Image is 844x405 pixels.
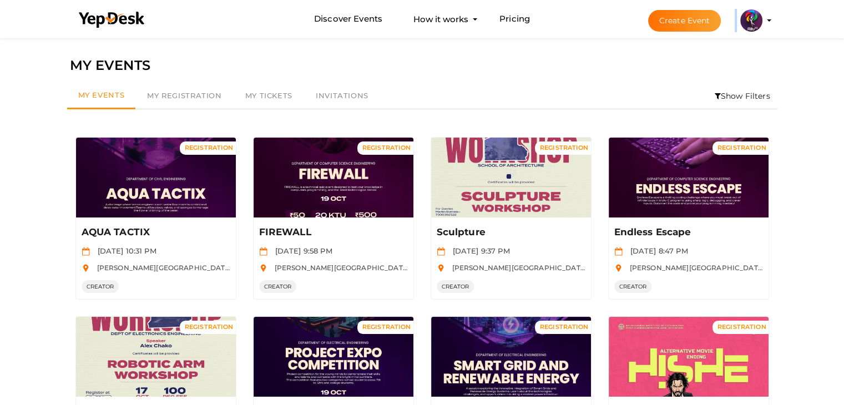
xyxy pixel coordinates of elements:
[259,280,297,293] span: CREATOR
[614,226,760,239] p: Endless Escape
[82,264,90,272] img: location.svg
[437,280,474,293] span: CREATOR
[67,83,136,109] a: My Events
[437,226,583,239] p: Sculpture
[648,10,721,32] button: Create Event
[259,264,267,272] img: location.svg
[447,246,510,255] span: [DATE] 9:37 PM
[614,264,623,272] img: location.svg
[707,83,777,109] li: Show Filters
[614,280,652,293] span: CREATOR
[316,91,368,100] span: Invitations
[410,9,472,29] button: How it works
[92,264,552,272] span: [PERSON_NAME][GEOGRAPHIC_DATA], [GEOGRAPHIC_DATA], [GEOGRAPHIC_DATA], [GEOGRAPHIC_DATA], [GEOGRAP...
[92,246,156,255] span: [DATE] 10:31 PM
[270,246,332,255] span: [DATE] 9:58 PM
[259,226,405,239] p: FIREWALL
[135,83,233,109] a: My Registration
[437,247,445,256] img: calendar.svg
[437,264,445,272] img: location.svg
[614,247,623,256] img: calendar.svg
[259,247,267,256] img: calendar.svg
[245,91,292,100] span: My Tickets
[304,83,380,109] a: Invitations
[78,90,125,99] span: My Events
[82,247,90,256] img: calendar.svg
[234,83,304,109] a: My Tickets
[314,9,382,29] a: Discover Events
[82,226,228,239] p: AQUA TACTIX
[625,246,688,255] span: [DATE] 8:47 PM
[269,264,729,272] span: [PERSON_NAME][GEOGRAPHIC_DATA], [GEOGRAPHIC_DATA], [GEOGRAPHIC_DATA], [GEOGRAPHIC_DATA], [GEOGRAP...
[70,55,775,76] div: MY EVENTS
[147,91,221,100] span: My Registration
[82,280,119,293] span: CREATOR
[499,9,530,29] a: Pricing
[740,9,762,32] img: 5BK8ZL5P_small.png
